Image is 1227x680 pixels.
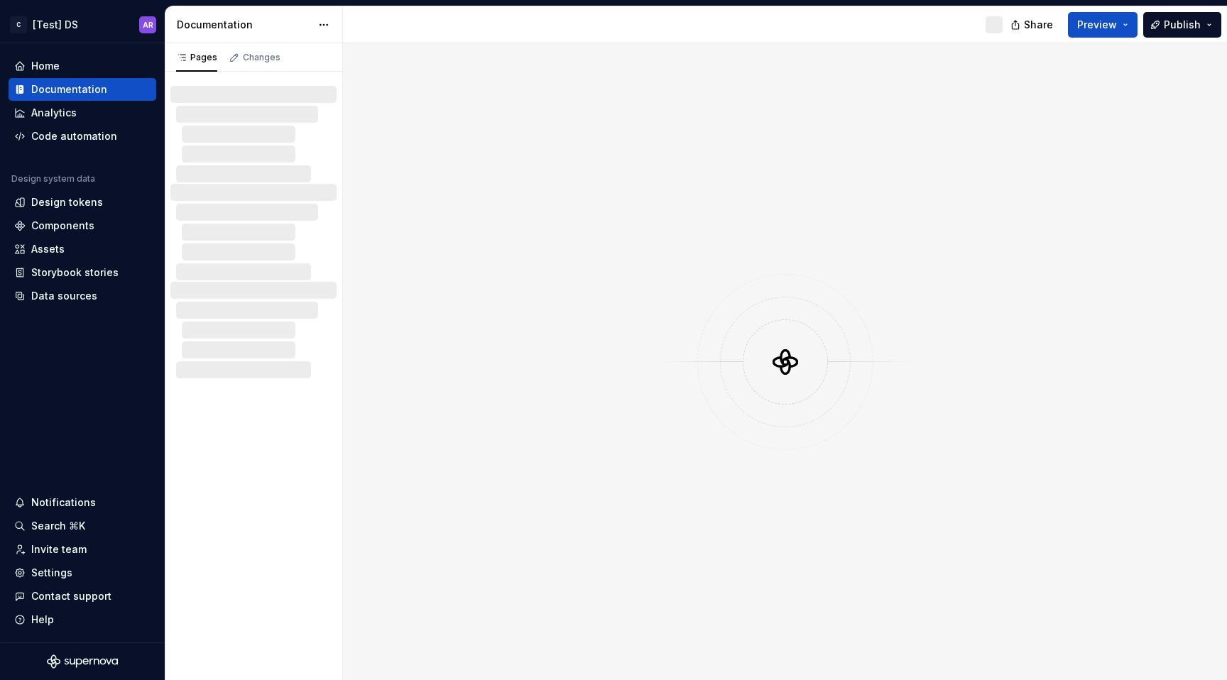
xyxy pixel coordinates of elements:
a: Documentation [9,78,156,101]
div: Design tokens [31,195,103,209]
span: Share [1024,18,1053,32]
a: Design tokens [9,191,156,214]
div: [Test] DS [33,18,78,32]
div: Components [31,219,94,233]
a: Components [9,214,156,237]
div: C [10,16,27,33]
div: Documentation [177,18,311,32]
div: Pages [176,52,217,63]
div: AR [143,19,153,31]
div: Assets [31,242,65,256]
div: Invite team [31,542,87,556]
button: Preview [1068,12,1138,38]
button: Search ⌘K [9,515,156,537]
div: Analytics [31,106,77,120]
button: Publish [1143,12,1221,38]
svg: Supernova Logo [47,654,118,669]
span: Publish [1164,18,1201,32]
a: Assets [9,238,156,261]
a: Analytics [9,102,156,124]
div: Changes [243,52,280,63]
button: Share [1003,12,1062,38]
div: Code automation [31,129,117,143]
div: Search ⌘K [31,519,85,533]
a: Storybook stories [9,261,156,284]
div: Home [31,59,60,73]
a: Data sources [9,285,156,307]
span: Preview [1077,18,1117,32]
a: Code automation [9,125,156,148]
button: Notifications [9,491,156,514]
a: Settings [9,561,156,584]
button: Contact support [9,585,156,608]
div: Notifications [31,495,96,510]
div: Contact support [31,589,111,603]
a: Home [9,55,156,77]
button: C[Test] DSAR [3,9,162,40]
a: Invite team [9,538,156,561]
div: Settings [31,566,72,580]
div: Help [31,613,54,627]
div: Documentation [31,82,107,97]
div: Design system data [11,173,95,185]
div: Storybook stories [31,265,119,280]
div: Data sources [31,289,97,303]
button: Help [9,608,156,631]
